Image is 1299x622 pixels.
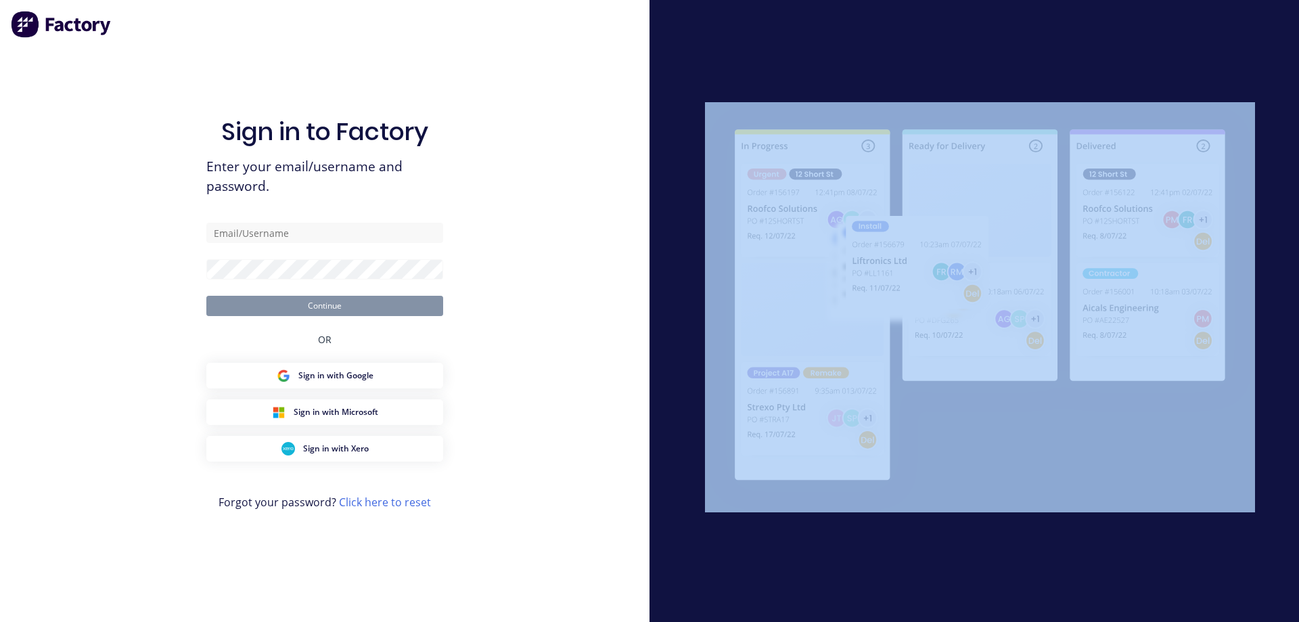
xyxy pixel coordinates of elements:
img: Google Sign in [277,369,290,382]
button: Microsoft Sign inSign in with Microsoft [206,399,443,425]
div: OR [318,316,332,363]
span: Sign in with Microsoft [294,406,378,418]
img: Factory [11,11,112,38]
button: Continue [206,296,443,316]
span: Enter your email/username and password. [206,157,443,196]
button: Google Sign inSign in with Google [206,363,443,388]
a: Click here to reset [339,495,431,510]
span: Sign in with Xero [303,443,369,455]
img: Xero Sign in [281,442,295,456]
span: Sign in with Google [298,370,373,382]
input: Email/Username [206,223,443,243]
span: Forgot your password? [219,494,431,510]
h1: Sign in to Factory [221,117,428,146]
img: Sign in [705,102,1255,512]
button: Xero Sign inSign in with Xero [206,436,443,462]
img: Microsoft Sign in [272,405,286,419]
